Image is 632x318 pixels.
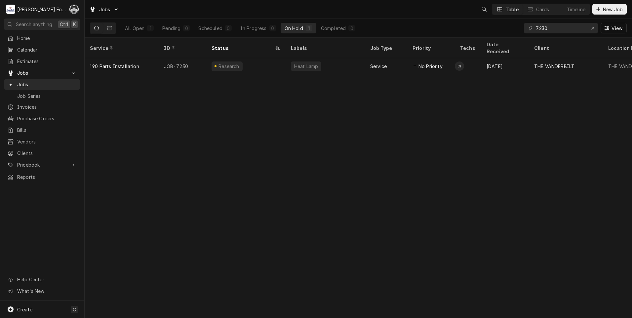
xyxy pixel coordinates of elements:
[460,45,476,52] div: Techs
[291,45,360,52] div: Labels
[350,25,354,32] div: 0
[567,6,585,13] div: Timeline
[294,63,319,70] div: Heat Lamp
[90,45,152,52] div: Service
[534,45,596,52] div: Client
[6,5,15,14] div: Marshall Food Equipment Service's Avatar
[370,63,387,70] div: Service
[4,56,80,67] a: Estimates
[17,35,77,42] span: Home
[17,307,32,312] span: Create
[321,25,346,32] div: Completed
[536,6,549,13] div: Cards
[17,46,77,53] span: Calendar
[4,159,80,170] a: Go to Pricebook
[6,5,15,14] div: M
[4,101,80,112] a: Invoices
[69,5,79,14] div: C(
[481,58,529,74] div: [DATE]
[4,19,80,30] button: Search anythingCtrlK
[487,41,522,55] div: Date Received
[162,25,180,32] div: Pending
[418,63,443,70] span: No Priority
[4,148,80,159] a: Clients
[4,136,80,147] a: Vendors
[455,61,464,71] div: Chris Branca (99)'s Avatar
[4,274,80,285] a: Go to Help Center
[536,23,585,33] input: Keyword search
[226,25,230,32] div: 0
[17,81,77,88] span: Jobs
[602,6,624,13] span: New Job
[17,58,77,65] span: Estimates
[184,25,188,32] div: 0
[17,103,77,110] span: Invoices
[479,4,490,15] button: Open search
[148,25,152,32] div: 1
[285,25,303,32] div: On Hold
[17,138,77,145] span: Vendors
[218,63,240,70] div: Research
[534,63,574,70] div: THE VANDERBILT
[4,125,80,136] a: Bills
[4,79,80,90] a: Jobs
[17,115,77,122] span: Purchase Orders
[370,45,402,52] div: Job Type
[413,45,448,52] div: Priority
[73,21,76,28] span: K
[4,44,80,55] a: Calendar
[17,150,77,157] span: Clients
[87,4,122,15] a: Go to Jobs
[271,25,275,32] div: 0
[307,25,311,32] div: 1
[198,25,222,32] div: Scheduled
[4,172,80,182] a: Reports
[125,25,144,32] div: All Open
[17,127,77,134] span: Bills
[90,63,139,70] div: 1.90 Parts Installation
[17,161,67,168] span: Pricebook
[17,6,66,13] div: [PERSON_NAME] Food Equipment Service
[506,6,519,13] div: Table
[69,5,79,14] div: Chris Murphy (103)'s Avatar
[455,61,464,71] div: C(
[16,21,52,28] span: Search anything
[587,23,598,33] button: Erase input
[17,93,77,99] span: Job Series
[17,69,67,76] span: Jobs
[4,91,80,101] a: Job Series
[601,23,627,33] button: View
[17,276,76,283] span: Help Center
[60,21,68,28] span: Ctrl
[99,6,110,13] span: Jobs
[610,25,624,32] span: View
[17,288,76,295] span: What's New
[73,306,76,313] span: C
[4,67,80,78] a: Go to Jobs
[4,33,80,44] a: Home
[592,4,627,15] button: New Job
[17,174,77,180] span: Reports
[240,25,267,32] div: In Progress
[159,58,206,74] div: JOB-7230
[164,45,200,52] div: ID
[212,45,274,52] div: Status
[4,113,80,124] a: Purchase Orders
[4,286,80,297] a: Go to What's New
